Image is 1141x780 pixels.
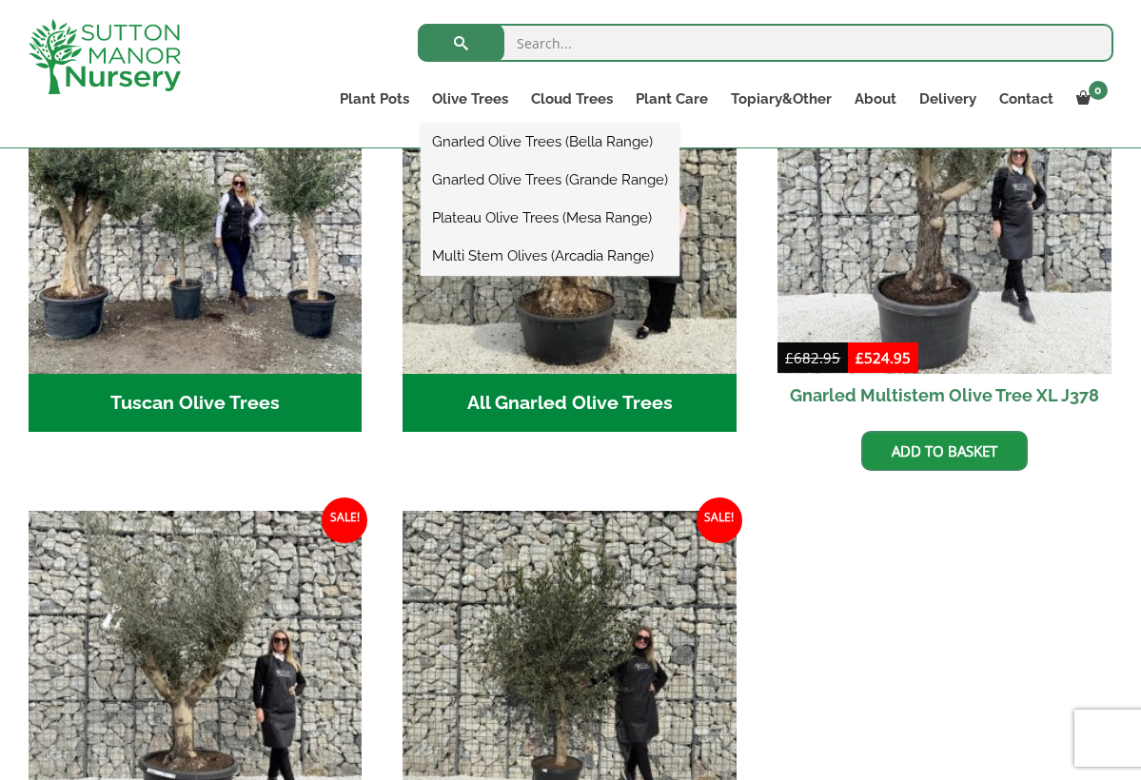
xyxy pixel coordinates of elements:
[785,348,794,367] span: £
[421,166,679,194] a: Gnarled Olive Trees (Grande Range)
[29,40,363,432] a: Visit product category Tuscan Olive Trees
[1089,81,1108,100] span: 0
[418,24,1113,62] input: Search...
[856,348,911,367] bdi: 524.95
[421,204,679,232] a: Plateau Olive Trees (Mesa Range)
[861,431,1028,471] a: Add to basket: “Gnarled Multistem Olive Tree XL J378”
[421,86,520,112] a: Olive Trees
[29,19,181,94] img: logo
[520,86,624,112] a: Cloud Trees
[403,374,737,433] h2: All Gnarled Olive Trees
[777,374,1111,417] h2: Gnarled Multistem Olive Tree XL J378
[421,242,679,270] a: Multi Stem Olives (Arcadia Range)
[697,497,742,543] span: Sale!
[328,86,421,112] a: Plant Pots
[421,127,679,156] a: Gnarled Olive Trees (Bella Range)
[785,348,840,367] bdi: 682.95
[29,40,363,374] img: Tuscan Olive Trees
[29,374,363,433] h2: Tuscan Olive Trees
[908,86,988,112] a: Delivery
[403,40,737,432] a: Visit product category All Gnarled Olive Trees
[777,40,1111,417] a: Sale! Gnarled Multistem Olive Tree XL J378
[1065,86,1113,112] a: 0
[856,348,864,367] span: £
[403,40,737,374] img: All Gnarled Olive Trees
[843,86,908,112] a: About
[624,86,719,112] a: Plant Care
[719,86,843,112] a: Topiary&Other
[777,40,1111,374] img: Gnarled Multistem Olive Tree XL J378
[988,86,1065,112] a: Contact
[322,497,367,543] span: Sale!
